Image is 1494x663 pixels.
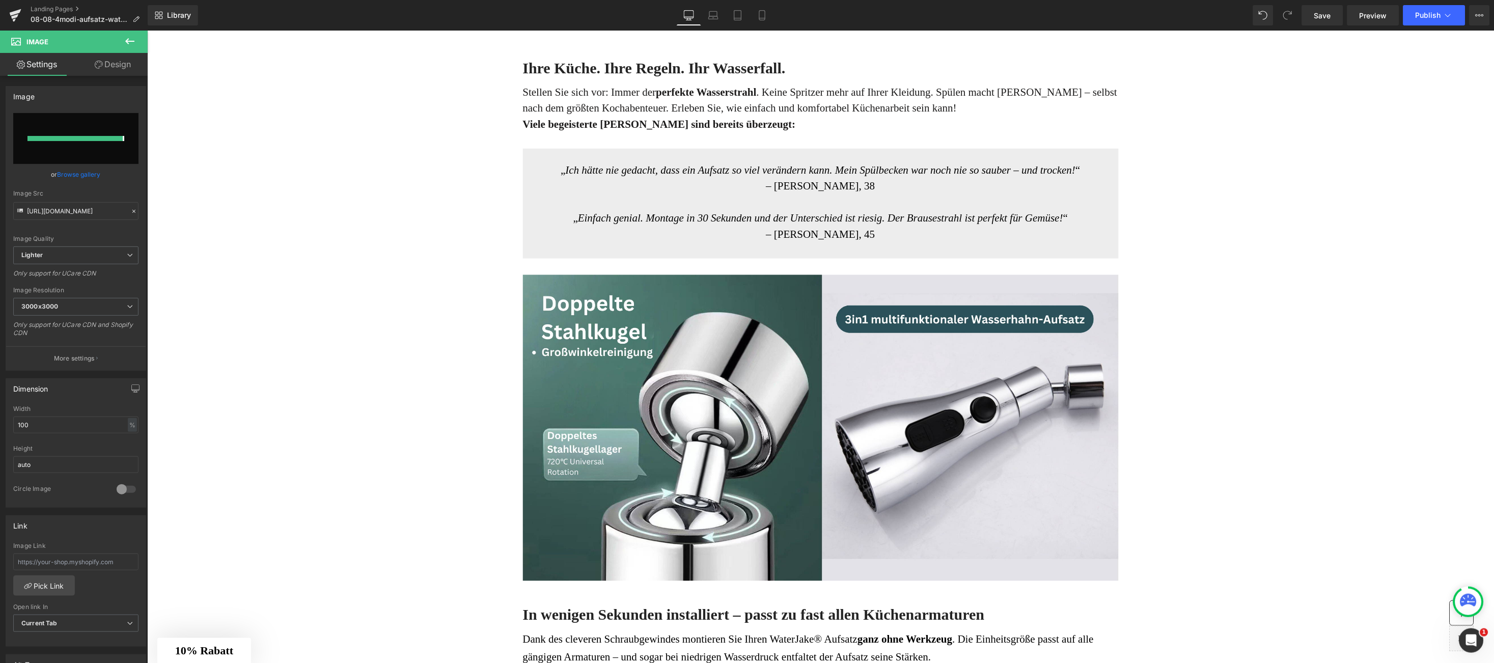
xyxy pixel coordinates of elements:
[1360,10,1387,21] span: Preview
[76,53,150,76] a: Design
[21,251,43,259] b: Lighter
[710,603,805,615] strong: ganz ohne Werkzeug
[13,417,139,433] input: auto
[376,148,972,164] p: – [PERSON_NAME], 38
[13,202,139,220] input: Link
[376,196,972,212] p: – [PERSON_NAME], 45
[701,5,726,25] a: Laptop
[1278,5,1298,25] button: Redo
[13,169,139,180] div: or
[13,516,27,530] div: Link
[13,405,139,412] div: Width
[13,287,139,294] div: Image Resolution
[1403,5,1465,25] button: Publish
[6,346,146,370] button: More settings
[376,132,972,148] p: „ “
[726,5,750,25] a: Tablet
[13,235,139,242] div: Image Quality
[431,181,916,194] i: Einfach genial. Montage in 30 Sekunden und der Unterschied ist riesig. Der Brausestrahl ist perfe...
[376,54,972,86] p: Stellen Sie sich vor: Immer der . Keine Spritzer mehr auf Ihrer Kleidung. Spülen macht [PERSON_NA...
[419,133,929,146] i: Ich hätte nie gedacht, dass ein Aufsatz so viel verändern kann. Mein Spülbecken war noch nie so s...
[13,575,75,596] a: Pick Link
[376,88,649,100] strong: Viele begeisterte [PERSON_NAME] sind bereits überzeugt:
[1470,5,1490,25] button: More
[376,27,972,47] h2: Ihre Küche. Ihre Regeln. Ihr Wasserfall.
[128,418,137,432] div: %
[13,485,106,495] div: Circle Image
[148,5,198,25] a: New Library
[167,11,191,20] span: Library
[31,15,128,23] span: 08-08-4modi-aufsatz-waterjake-v1-DESKTOP
[21,619,58,627] b: Current Tab
[58,165,101,183] a: Browse gallery
[13,87,35,101] div: Image
[54,354,95,363] p: More settings
[677,5,701,25] a: Desktop
[21,302,58,310] b: 3000x3000
[1459,628,1484,653] iframe: Intercom live chat
[376,603,947,633] font: Dank des cleveren Schraubgewindes montieren Sie Ihren WaterJake® Aufsatz . Die Einheitsgröße pass...
[13,445,139,452] div: Height
[1416,11,1441,19] span: Publish
[13,269,139,284] div: Only support for UCare CDN
[13,190,139,197] div: Image Src
[26,38,48,46] span: Image
[31,5,148,13] a: Landing Pages
[13,379,48,393] div: Dimension
[509,56,609,68] strong: perfekte Wasserstrahl
[13,321,139,344] div: Only support for UCare CDN and Shopify CDN
[750,5,774,25] a: Mobile
[13,456,139,473] input: auto
[376,574,972,594] h2: In wenigen Sekunden installiert – passt zu fast allen Küchenarmaturen
[376,180,972,196] p: „ “
[1314,10,1331,21] span: Save
[13,603,139,611] div: Open link In
[1347,5,1399,25] a: Preview
[1480,628,1488,637] span: 1
[13,554,139,570] input: https://your-shop.myshopify.com
[1253,5,1274,25] button: Undo
[13,542,139,549] div: Image Link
